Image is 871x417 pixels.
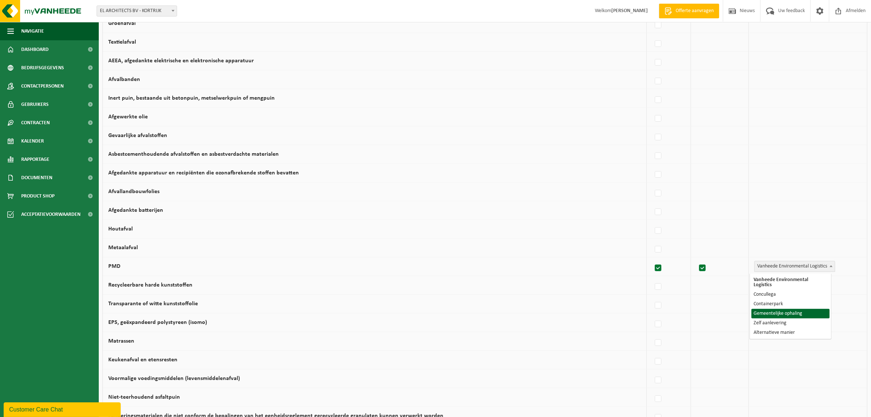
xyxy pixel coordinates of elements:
a: Offerte aanvragen [659,4,719,18]
span: EL ARCHITECTS BV - KORTRIJK [97,5,177,16]
span: Rapportage [21,150,49,169]
label: Afgewerkte olie [108,114,148,120]
li: Concullega [751,290,830,299]
label: Recycleerbare harde kunststoffen [108,282,192,288]
span: Kalender [21,132,44,150]
span: Vanheede Environmental Logistics [754,261,835,272]
label: EPS, geëxpandeerd polystyreen (isomo) [108,320,207,325]
span: Product Shop [21,187,55,205]
label: Keukenafval en etensresten [108,357,177,363]
li: Vanheede Environmental Logistics [751,275,830,290]
span: Bedrijfsgegevens [21,59,64,77]
li: Gemeentelijke ophaling [751,309,830,318]
label: Voormalige voedingsmiddelen (levensmiddelenafval) [108,376,240,381]
label: Metaalafval [108,245,138,251]
label: Gevaarlijke afvalstoffen [108,133,167,139]
label: PMD [108,263,120,269]
span: Acceptatievoorwaarden [21,205,80,224]
label: AEEA, afgedankte elektrische en elektronische apparatuur [108,58,254,64]
span: Documenten [21,169,52,187]
li: Alternatieve manier [751,328,830,337]
label: Groenafval [108,21,136,26]
span: Contactpersonen [21,77,64,95]
strong: [PERSON_NAME] [611,8,648,14]
label: Houtafval [108,226,133,232]
label: Inert puin, bestaande uit betonpuin, metselwerkpuin of mengpuin [108,95,275,101]
label: Asbestcementhoudende afvalstoffen en asbestverdachte materialen [108,151,279,157]
label: Afgedankte batterijen [108,207,163,213]
span: Gebruikers [21,95,49,114]
label: Afgedankte apparatuur en recipiënten die ozonafbrekende stoffen bevatten [108,170,299,176]
iframe: chat widget [4,401,122,417]
label: Textielafval [108,39,136,45]
label: Transparante of witte kunststoffolie [108,301,198,307]
span: Navigatie [21,22,44,40]
span: Offerte aanvragen [674,7,716,15]
span: Contracten [21,114,50,132]
li: Containerpark [751,299,830,309]
li: Zelf aanlevering [751,318,830,328]
span: EL ARCHITECTS BV - KORTRIJK [97,6,177,16]
span: Vanheede Environmental Logistics [755,261,835,272]
label: Afvalbanden [108,77,140,82]
label: Niet-teerhoudend asfaltpuin [108,394,180,400]
span: Dashboard [21,40,49,59]
label: Afvallandbouwfolies [108,189,159,195]
label: Matrassen [108,338,134,344]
